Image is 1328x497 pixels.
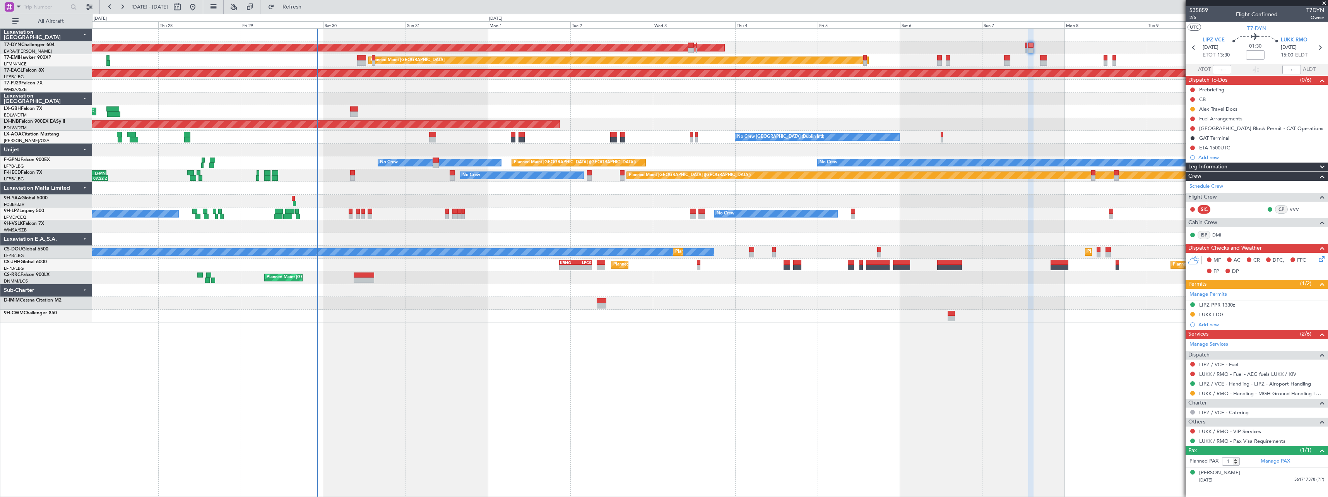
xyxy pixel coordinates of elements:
[1281,36,1307,44] span: LUKK RMO
[1189,341,1228,348] a: Manage Services
[1188,446,1197,455] span: Pax
[132,3,168,10] span: [DATE] - [DATE]
[1261,458,1290,465] a: Manage PAX
[1147,21,1229,28] div: Tue 9
[89,171,106,175] div: LFMN
[737,131,824,143] div: No Crew [GEOGRAPHIC_DATA] (Dublin Intl)
[158,21,241,28] div: Thu 28
[488,21,570,28] div: Mon 1
[4,311,24,315] span: 9H-CWM
[4,87,27,93] a: WMSA/SZB
[4,43,21,47] span: T7-DYN
[1295,51,1307,59] span: ELDT
[1188,399,1207,408] span: Charter
[4,55,51,60] a: T7-EMIHawker 900XP
[4,266,24,271] a: LFPB/LBG
[4,106,42,111] a: LX-GBHFalcon 7X
[4,272,50,277] a: CS-RRCFalcon 900LX
[1188,218,1217,227] span: Cabin Crew
[1199,371,1296,377] a: LUKK / RMO - Fuel - AEG fuels LUKK / KIV
[675,246,797,258] div: Planned Maint [GEOGRAPHIC_DATA] ([GEOGRAPHIC_DATA])
[1290,206,1307,213] a: VVV
[900,21,982,28] div: Sat 6
[4,81,21,86] span: T7-PJ29
[4,81,43,86] a: T7-PJ29Falcon 7X
[371,55,445,66] div: Planned Maint [GEOGRAPHIC_DATA]
[1199,125,1323,132] div: [GEOGRAPHIC_DATA] Block Permit - CAT Operations
[380,157,398,168] div: No Crew
[4,138,50,144] a: [PERSON_NAME]/QSA
[1199,135,1229,141] div: GAT Terminal
[717,208,734,219] div: No Crew
[1189,14,1208,21] span: 2/5
[1234,257,1241,264] span: AC
[629,170,751,181] div: Planned Maint [GEOGRAPHIC_DATA] ([GEOGRAPHIC_DATA])
[1199,380,1311,387] a: LIPZ / VCE - Handling - LIPZ - Airoport Handling
[4,119,19,124] span: LX-INB
[4,247,48,252] a: CS-DOUGlobal 6500
[4,209,44,213] a: 9H-LPZLegacy 500
[4,227,27,233] a: WMSA/SZB
[1198,231,1210,239] div: ISP
[1199,477,1212,483] span: [DATE]
[1199,144,1230,151] div: ETA 1500UTC
[1199,115,1242,122] div: Fuel Arrangements
[613,259,735,271] div: Planned Maint [GEOGRAPHIC_DATA] ([GEOGRAPHIC_DATA])
[1188,163,1227,171] span: Leg Information
[1188,351,1210,360] span: Dispatch
[1199,361,1238,368] a: LIPZ / VCE - Fuel
[1203,51,1215,59] span: ETOT
[4,170,21,175] span: F-HECD
[1189,291,1227,298] a: Manage Permits
[570,21,653,28] div: Tue 2
[91,176,107,180] div: 09:22 Z
[1198,321,1324,328] div: Add new
[4,260,21,264] span: CS-JHH
[4,247,22,252] span: CS-DOU
[1281,51,1293,59] span: 15:00
[4,209,19,213] span: 9H-LPZ
[4,119,65,124] a: LX-INBFalcon 900EX EASy II
[4,106,21,111] span: LX-GBH
[1306,14,1324,21] span: Owner
[1213,65,1231,74] input: --:--
[1199,106,1237,112] div: Alex Travel Docs
[1300,76,1311,84] span: (0/6)
[653,21,735,28] div: Wed 3
[1275,205,1288,214] div: CP
[1217,51,1230,59] span: 13:30
[264,1,311,13] button: Refresh
[4,132,22,137] span: LX-AOA
[1188,76,1227,85] span: Dispatch To-Dos
[560,265,576,270] div: -
[1189,458,1218,465] label: Planned PAX
[4,221,44,226] a: 9H-VSLKFalcon 7X
[4,298,20,303] span: D-IMIM
[4,253,24,259] a: LFPB/LBG
[1212,206,1230,213] div: - -
[1199,311,1224,318] div: LUKK LDG
[1297,257,1306,264] span: FFC
[1188,280,1206,289] span: Permits
[4,260,47,264] a: CS-JHHGlobal 6000
[276,4,308,10] span: Refresh
[1203,36,1225,44] span: LIPZ VCE
[4,112,27,118] a: EDLW/DTM
[1189,6,1208,14] span: 535859
[4,158,21,162] span: F-GPNJ
[4,43,55,47] a: T7-DYNChallenger 604
[1199,86,1224,93] div: Prebriefing
[4,272,21,277] span: CS-RRC
[4,311,57,315] a: 9H-CWMChallenger 850
[1213,268,1219,276] span: FP
[489,15,502,22] div: [DATE]
[4,163,24,169] a: LFPB/LBG
[1199,96,1206,103] div: CB
[267,272,388,283] div: Planned Maint [GEOGRAPHIC_DATA] ([GEOGRAPHIC_DATA])
[1198,154,1324,161] div: Add new
[76,21,159,28] div: Wed 27
[1300,330,1311,338] span: (2/6)
[514,157,636,168] div: Planned Maint [GEOGRAPHIC_DATA] ([GEOGRAPHIC_DATA])
[4,176,24,182] a: LFPB/LBG
[1199,469,1240,477] div: [PERSON_NAME]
